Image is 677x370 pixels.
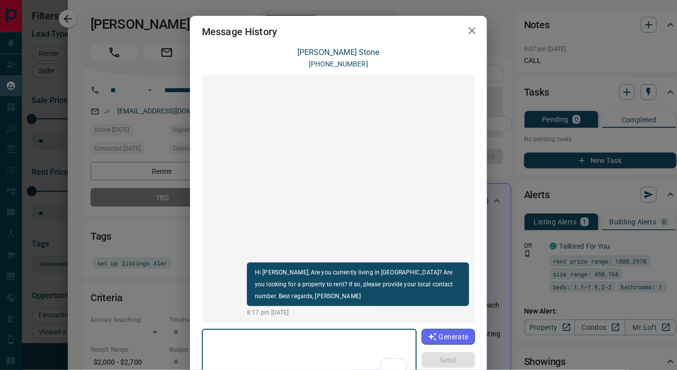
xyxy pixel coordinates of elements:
button: Generate [422,329,475,345]
h2: Message History [190,16,289,48]
p: 8:17 pm [DATE] [247,308,469,317]
p: Hi [PERSON_NAME], Are you currently living in [GEOGRAPHIC_DATA]? Are you looking for a property t... [255,266,461,302]
p: [PHONE_NUMBER] [309,59,368,69]
a: [PERSON_NAME] Stone [298,48,380,57]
